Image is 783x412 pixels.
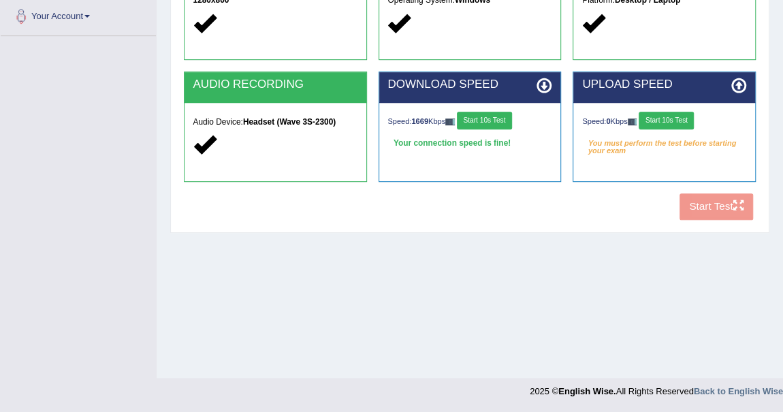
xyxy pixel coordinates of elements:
strong: 1669 [411,117,428,125]
div: Speed: Kbps [387,112,552,132]
em: You must perform the test before starting your exam [582,135,746,153]
strong: 0 [606,117,610,125]
h2: DOWNLOAD SPEED [387,78,552,91]
h2: UPLOAD SPEED [582,78,746,91]
strong: English Wise. [558,386,616,396]
h2: AUDIO RECORDING [193,78,357,91]
img: ajax-loader-fb-connection.gif [445,118,455,125]
a: Back to English Wise [694,386,783,396]
h5: Audio Device: [193,118,357,127]
button: Start 10s Test [639,112,694,129]
div: Speed: Kbps [582,112,746,132]
div: Your connection speed is fine! [387,135,552,153]
img: ajax-loader-fb-connection.gif [628,118,637,125]
button: Start 10s Test [457,112,512,129]
div: 2025 © All Rights Reserved [530,378,783,398]
strong: Headset (Wave 3S-2300) [243,117,336,127]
